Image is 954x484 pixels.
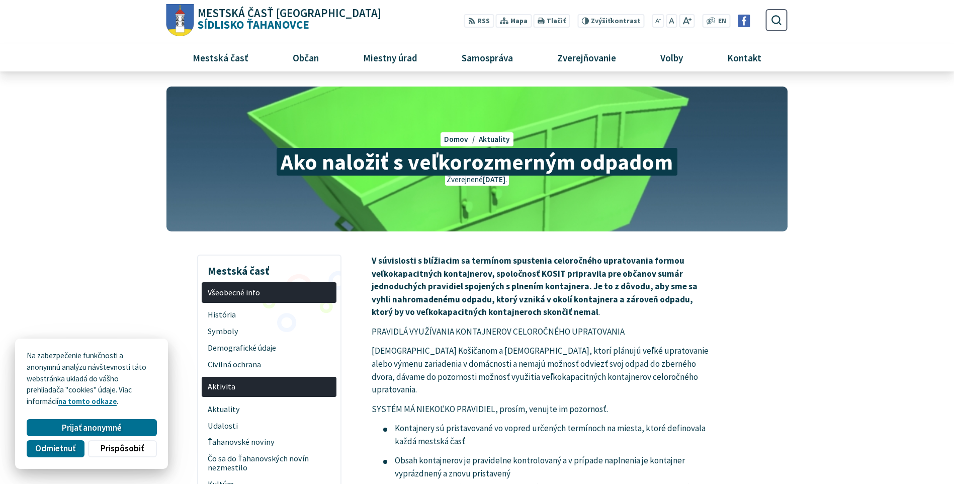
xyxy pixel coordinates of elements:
[208,284,331,301] span: Všeobecné info
[274,44,337,71] a: Občan
[591,17,641,25] span: kontrast
[372,326,711,339] p: PRAVIDLÁ VYUŽÍVANIA KONTAJNEROV CELOROČNÉHO UPRATOVANIA
[657,44,687,71] span: Voľby
[372,345,711,396] p: [DEMOGRAPHIC_DATA] Košičanom a [DEMOGRAPHIC_DATA], ktorí plánujú veľké upratovanie alebo výmenu z...
[208,451,331,476] span: Čo sa do Ťahanovských novín nezmestilo
[202,451,336,476] a: Čo sa do Ťahanovských novín nezmestilo
[198,8,381,19] span: Mestská časť [GEOGRAPHIC_DATA]
[289,44,322,71] span: Občan
[202,306,336,323] a: História
[277,148,677,176] span: Ako naložiť s veľkorozmerným odpadom
[202,356,336,373] a: Civilná ochrana
[208,340,331,356] span: Demografické údaje
[709,44,780,71] a: Kontakt
[718,16,726,27] span: EN
[372,255,711,319] p: .
[27,419,156,436] button: Prijať anonymné
[62,423,122,433] span: Prijať anonymné
[208,401,331,418] span: Aktuality
[88,440,156,457] button: Prispôsobiť
[642,44,702,71] a: Voľby
[444,134,478,144] a: Domov
[496,14,532,28] a: Mapa
[724,44,765,71] span: Kontakt
[202,282,336,303] a: Všeobecné info
[174,44,267,71] a: Mestská časť
[479,134,510,144] a: Aktuality
[666,14,677,28] button: Nastaviť pôvodnú veľkosť písma
[202,434,336,451] a: Ťahanovské noviny
[35,443,75,454] span: Odmietnuť
[510,16,528,27] span: Mapa
[202,323,336,340] a: Symboly
[577,14,644,28] button: Zvýšiťkontrast
[591,17,611,25] span: Zvýšiť
[189,44,252,71] span: Mestská časť
[208,356,331,373] span: Civilná ochrana
[27,350,156,408] p: Na zabezpečenie funkčnosti a anonymnú analýzu návštevnosti táto webstránka ukladá do vášho prehli...
[534,14,570,28] button: Tlačiť
[202,401,336,418] a: Aktuality
[202,258,336,279] h3: Mestská časť
[202,418,336,434] a: Udalosti
[738,15,750,27] img: Prejsť na Facebook stránku
[652,14,664,28] button: Zmenšiť veľkosť písma
[445,174,508,186] p: Zverejnené .
[547,17,566,25] span: Tlačiť
[716,16,729,27] a: EN
[27,440,84,457] button: Odmietnuť
[444,134,468,144] span: Domov
[58,396,117,406] a: na tomto odkaze
[166,4,381,37] a: Logo Sídlisko Ťahanovce, prejsť na domovskú stránku.
[202,340,336,356] a: Demografické údaje
[553,44,620,71] span: Zverejňovanie
[344,44,436,71] a: Miestny úrad
[383,454,711,480] li: Obsah kontajnerov je pravidelne kontrolovaný a v prípade naplnenia je kontajner vyprázdnený a zno...
[372,403,711,416] p: SYSTÉM MÁ NIEKOĽKO PRAVIDIEL, prosím, venujte im pozornosť.
[383,422,711,448] li: Kontajnery sú pristavované vo vopred určených termínoch na miesta, ktoré definovala každá mestská...
[208,379,331,395] span: Aktivita
[194,8,382,31] span: Sídlisko Ťahanovce
[458,44,516,71] span: Samospráva
[208,323,331,340] span: Symboly
[483,175,505,184] span: [DATE]
[679,14,695,28] button: Zväčšiť veľkosť písma
[539,44,635,71] a: Zverejňovanie
[359,44,421,71] span: Miestny úrad
[464,14,494,28] a: RSS
[208,418,331,434] span: Udalosti
[444,44,532,71] a: Samospráva
[208,306,331,323] span: História
[166,4,194,37] img: Prejsť na domovskú stránku
[208,434,331,451] span: Ťahanovské noviny
[372,255,698,318] strong: V súvislosti s blížiacim sa termínom spustenia celoročného upratovania formou veľkokapacitných ko...
[101,443,144,454] span: Prispôsobiť
[202,377,336,397] a: Aktivita
[477,16,490,27] span: RSS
